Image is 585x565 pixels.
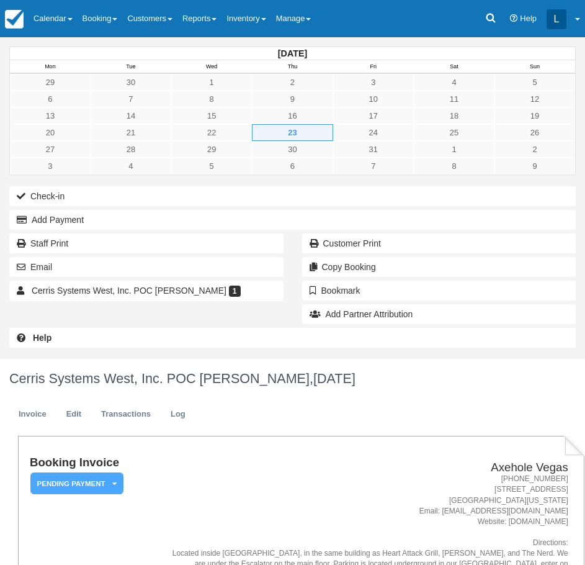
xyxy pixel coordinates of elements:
th: Sun [494,60,575,74]
a: 6 [252,158,333,174]
a: 29 [171,141,252,158]
em: Pending Payment [30,472,123,494]
a: 19 [494,107,575,124]
span: Help [520,14,537,23]
button: Bookmark [302,281,576,301]
button: Copy Booking [302,257,576,277]
a: 11 [414,91,494,107]
a: 8 [171,91,252,107]
a: 25 [414,124,494,141]
a: 28 [91,141,171,158]
button: Add Payment [9,210,576,230]
span: [DATE] [313,371,355,386]
img: checkfront-main-nav-mini-logo.png [5,10,24,29]
i: Help [510,15,518,23]
th: Sat [414,60,494,74]
a: Invoice [9,402,56,427]
a: 22 [171,124,252,141]
a: 15 [171,107,252,124]
a: 5 [171,158,252,174]
a: 4 [91,158,171,174]
a: 3 [333,74,414,91]
a: 9 [252,91,333,107]
h1: Booking Invoice [30,456,158,469]
a: 12 [494,91,575,107]
a: 31 [333,141,414,158]
a: 2 [252,74,333,91]
span: Cerris Systems West, Inc. POC [PERSON_NAME] [32,286,226,296]
a: Log [161,402,195,427]
div: L [547,9,566,29]
th: Mon [10,60,91,74]
a: 17 [333,107,414,124]
strong: [DATE] [278,48,307,58]
th: Tue [91,60,171,74]
a: Help [9,328,576,348]
a: 14 [91,107,171,124]
a: 1 [171,74,252,91]
a: 6 [10,91,91,107]
a: 2 [494,141,575,158]
a: 13 [10,107,91,124]
a: 29 [10,74,91,91]
a: 26 [494,124,575,141]
a: 8 [414,158,494,174]
a: 7 [333,158,414,174]
a: 30 [252,141,333,158]
a: 1 [414,141,494,158]
a: 5 [494,74,575,91]
a: 24 [333,124,414,141]
span: 1 [229,286,241,297]
a: 4 [414,74,494,91]
b: Help [33,333,51,343]
button: Add Partner Attribution [302,304,576,324]
a: 9 [494,158,575,174]
a: Customer Print [302,233,576,253]
a: 20 [10,124,91,141]
h1: Cerris Systems West, Inc. POC [PERSON_NAME], [9,371,576,386]
a: 30 [91,74,171,91]
a: Pending Payment [30,472,119,495]
button: Check-in [9,186,576,206]
a: 23 [252,124,333,141]
a: Transactions [92,402,160,427]
a: 7 [91,91,171,107]
a: Edit [57,402,91,427]
th: Thu [252,60,333,74]
a: 21 [91,124,171,141]
a: Cerris Systems West, Inc. POC [PERSON_NAME] 1 [9,281,284,301]
a: 27 [10,141,91,158]
a: 16 [252,107,333,124]
h2: Axehole Vegas [163,461,568,474]
a: 3 [10,158,91,174]
a: 10 [333,91,414,107]
th: Wed [171,60,252,74]
button: Email [9,257,284,277]
a: 18 [414,107,494,124]
th: Fri [333,60,414,74]
a: Staff Print [9,233,284,253]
